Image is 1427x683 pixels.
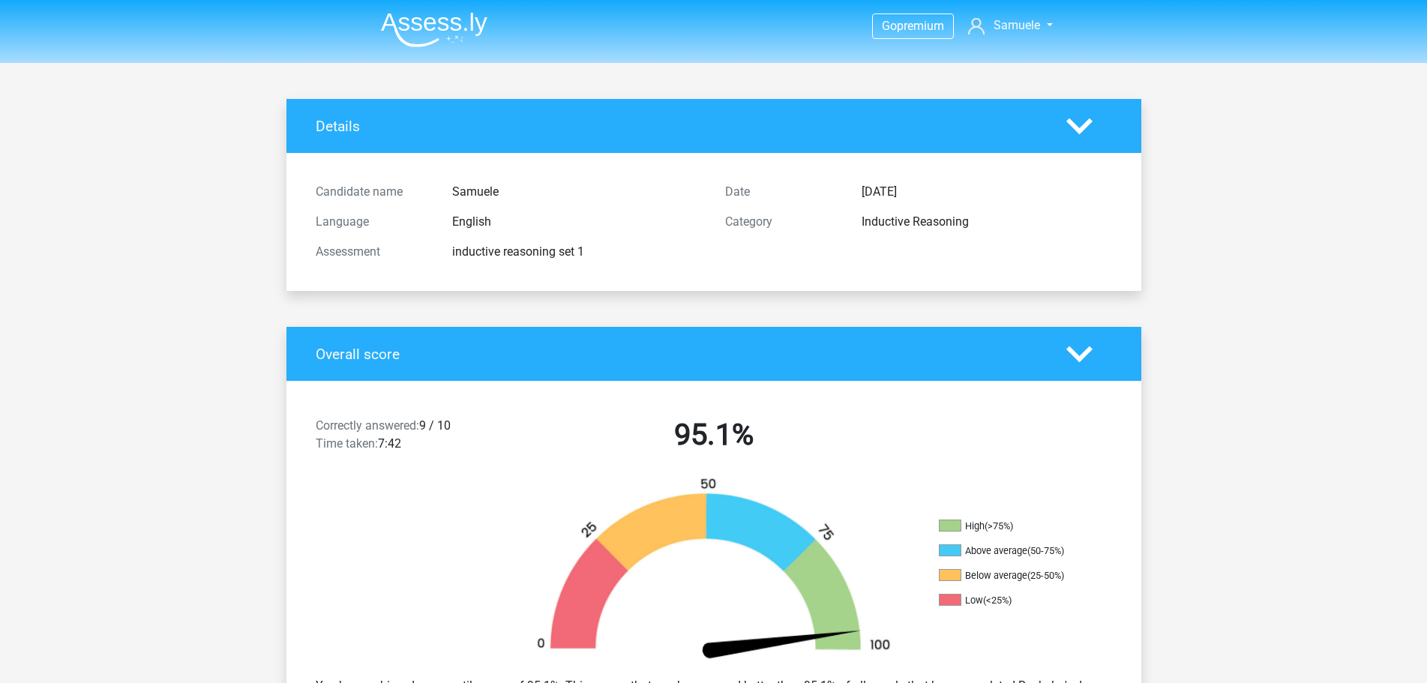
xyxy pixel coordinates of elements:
[520,417,907,453] h2: 95.1%
[714,183,850,201] div: Date
[441,183,714,201] div: Samuele
[441,213,714,231] div: English
[304,183,441,201] div: Candidate name
[441,243,714,261] div: inductive reasoning set 1
[511,477,916,665] img: 95.143280480a54.png
[714,213,850,231] div: Category
[1027,570,1064,581] div: (25-50%)
[1027,545,1064,556] div: (50-75%)
[316,346,1044,363] h4: Overall score
[304,243,441,261] div: Assessment
[304,417,509,459] div: 9 / 10 7:42
[381,12,487,47] img: Assessly
[939,594,1089,607] li: Low
[939,520,1089,533] li: High
[983,595,1012,606] div: (<25%)
[304,213,441,231] div: Language
[897,19,944,33] span: premium
[882,19,897,33] span: Go
[985,520,1013,532] div: (>75%)
[994,18,1040,32] span: Samuele
[939,569,1089,583] li: Below average
[316,118,1044,135] h4: Details
[873,16,953,36] a: Gopremium
[962,16,1058,34] a: Samuele
[316,418,419,433] span: Correctly answered:
[850,213,1123,231] div: Inductive Reasoning
[939,544,1089,558] li: Above average
[316,436,378,451] span: Time taken:
[850,183,1123,201] div: [DATE]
